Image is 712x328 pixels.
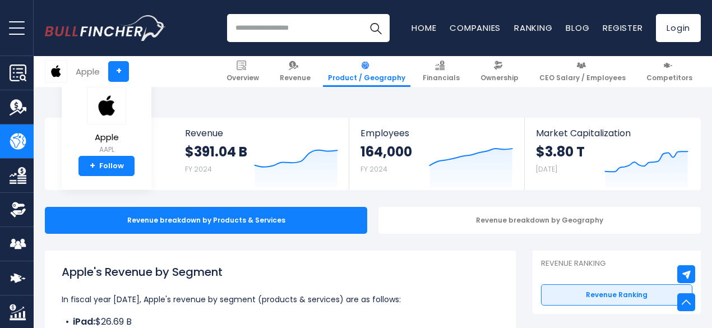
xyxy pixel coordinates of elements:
a: Login [656,14,701,42]
a: CEO Salary / Employees [534,56,631,87]
a: Employees 164,000 FY 2024 [349,118,524,190]
a: Overview [221,56,264,87]
img: Ownership [10,201,26,218]
span: Employees [360,128,512,138]
span: Apple [87,133,126,142]
strong: $391.04 B [185,143,247,160]
a: Competitors [641,56,697,87]
a: Market Capitalization $3.80 T [DATE] [525,118,700,190]
a: Ownership [475,56,524,87]
h1: Apple's Revenue by Segment [62,264,499,280]
strong: 164,000 [360,143,412,160]
p: Revenue Ranking [541,259,692,269]
p: In fiscal year [DATE], Apple's revenue by segment (products & services) are as follows: [62,293,499,306]
span: CEO Salary / Employees [539,73,626,82]
strong: + [90,161,95,171]
a: Apple AAPL [86,86,127,156]
div: Revenue breakdown by Geography [378,207,701,234]
small: FY 2024 [185,164,212,174]
a: Revenue [275,56,316,87]
a: Product / Geography [323,56,410,87]
span: Financials [423,73,460,82]
a: Financials [418,56,465,87]
a: Revenue $391.04 B FY 2024 [174,118,349,190]
small: AAPL [87,145,126,155]
small: FY 2024 [360,164,387,174]
div: Apple [76,65,100,78]
span: Overview [226,73,259,82]
a: + [108,61,129,82]
b: iPad: [73,315,95,328]
a: +Follow [78,156,135,176]
a: Companies [450,22,501,34]
div: Revenue breakdown by Products & Services [45,207,367,234]
span: Revenue [185,128,338,138]
span: Competitors [646,73,692,82]
img: AAPL logo [87,87,126,124]
img: AAPL logo [45,61,67,82]
span: Market Capitalization [536,128,688,138]
span: Product / Geography [328,73,405,82]
a: Go to homepage [45,15,165,41]
img: Bullfincher logo [45,15,166,41]
a: Revenue Ranking [541,284,692,306]
small: [DATE] [536,164,557,174]
a: Register [603,22,642,34]
a: Blog [566,22,589,34]
a: Home [412,22,436,34]
span: Revenue [280,73,311,82]
button: Search [362,14,390,42]
a: Ranking [514,22,552,34]
span: Ownership [480,73,519,82]
strong: $3.80 T [536,143,585,160]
